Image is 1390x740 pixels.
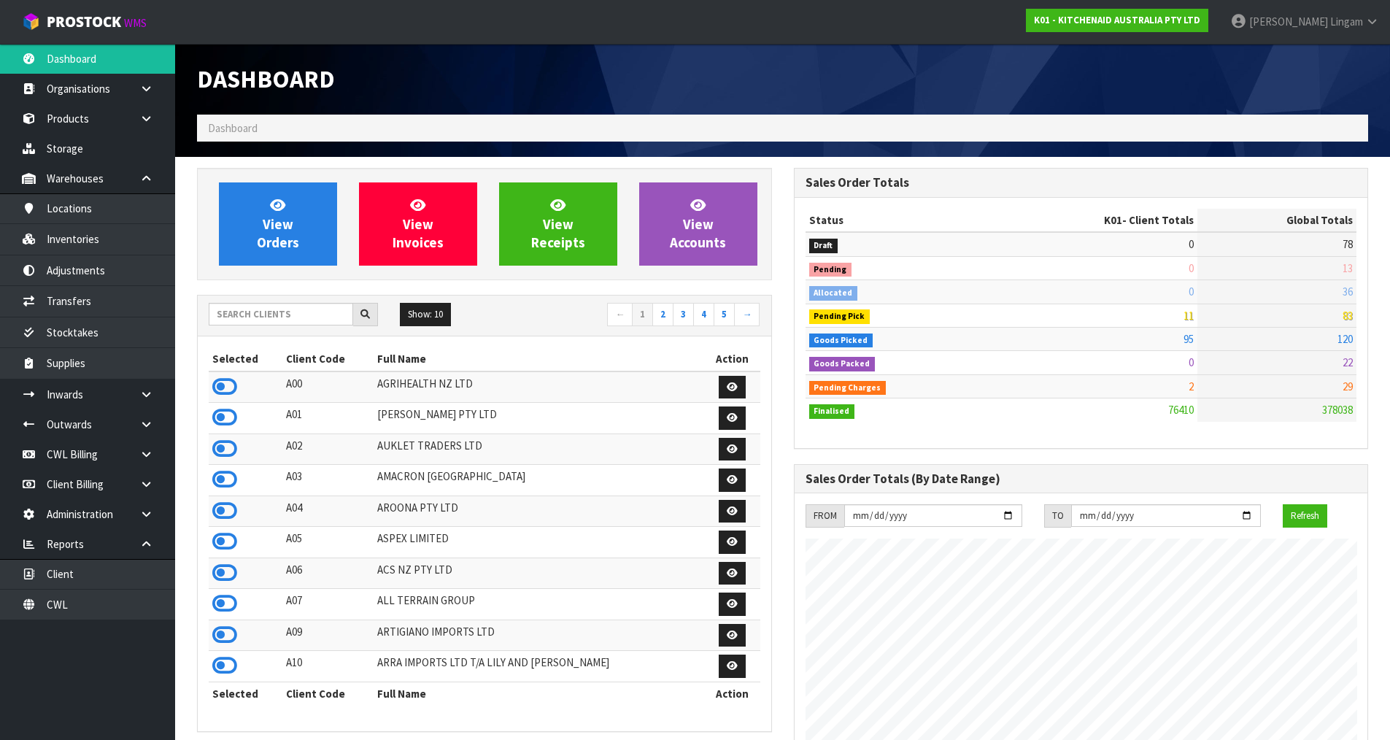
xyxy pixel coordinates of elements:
[282,347,374,371] th: Client Code
[809,334,873,348] span: Goods Picked
[1026,9,1208,32] a: K01 - KITCHENAID AUSTRALIA PTY LTD
[209,303,353,325] input: Search clients
[374,347,704,371] th: Full Name
[652,303,673,326] a: 2
[806,176,1357,190] h3: Sales Order Totals
[374,496,704,527] td: AROONA PTY LTD
[734,303,760,326] a: →
[282,465,374,496] td: A03
[197,63,335,94] span: Dashboard
[499,182,617,266] a: ViewReceipts
[400,303,451,326] button: Show: 10
[809,309,870,324] span: Pending Pick
[495,303,760,328] nav: Page navigation
[673,303,694,326] a: 3
[809,357,876,371] span: Goods Packed
[282,371,374,403] td: A00
[282,620,374,651] td: A09
[208,121,258,135] span: Dashboard
[531,196,585,251] span: View Receipts
[1189,261,1194,275] span: 0
[1249,15,1328,28] span: [PERSON_NAME]
[809,381,887,396] span: Pending Charges
[1189,379,1194,393] span: 2
[282,403,374,434] td: A01
[47,12,121,31] span: ProStock
[393,196,444,251] span: View Invoices
[809,239,838,253] span: Draft
[282,651,374,682] td: A10
[282,682,374,705] th: Client Code
[705,347,760,371] th: Action
[1330,15,1363,28] span: Lingam
[607,303,633,326] a: ←
[1034,14,1200,26] strong: K01 - KITCHENAID AUSTRALIA PTY LTD
[1168,403,1194,417] span: 76410
[1343,261,1353,275] span: 13
[22,12,40,31] img: cube-alt.png
[359,182,477,266] a: ViewInvoices
[1343,309,1353,323] span: 83
[809,286,858,301] span: Allocated
[374,371,704,403] td: AGRIHEALTH NZ LTD
[1189,355,1194,369] span: 0
[374,589,704,620] td: ALL TERRAIN GROUP
[1184,309,1194,323] span: 11
[257,196,299,251] span: View Orders
[670,196,726,251] span: View Accounts
[809,263,852,277] span: Pending
[209,347,282,371] th: Selected
[1337,332,1353,346] span: 120
[374,465,704,496] td: AMACRON [GEOGRAPHIC_DATA]
[282,527,374,558] td: A05
[693,303,714,326] a: 4
[809,404,855,419] span: Finalised
[1343,379,1353,393] span: 29
[639,182,757,266] a: ViewAccounts
[1283,504,1327,528] button: Refresh
[282,589,374,620] td: A07
[806,472,1357,486] h3: Sales Order Totals (By Date Range)
[806,504,844,528] div: FROM
[124,16,147,30] small: WMS
[282,433,374,465] td: A02
[1044,504,1071,528] div: TO
[632,303,653,326] a: 1
[374,682,704,705] th: Full Name
[374,620,704,651] td: ARTIGIANO IMPORTS LTD
[1322,403,1353,417] span: 378038
[374,558,704,589] td: ACS NZ PTY LTD
[1189,285,1194,298] span: 0
[1343,285,1353,298] span: 36
[1343,237,1353,251] span: 78
[374,527,704,558] td: ASPEX LIMITED
[282,496,374,527] td: A04
[374,433,704,465] td: AUKLET TRADERS LTD
[1343,355,1353,369] span: 22
[374,651,704,682] td: ARRA IMPORTS LTD T/A LILY AND [PERSON_NAME]
[987,209,1197,232] th: - Client Totals
[1189,237,1194,251] span: 0
[282,558,374,589] td: A06
[209,682,282,705] th: Selected
[714,303,735,326] a: 5
[374,403,704,434] td: [PERSON_NAME] PTY LTD
[1104,213,1122,227] span: K01
[1184,332,1194,346] span: 95
[1197,209,1356,232] th: Global Totals
[806,209,988,232] th: Status
[219,182,337,266] a: ViewOrders
[705,682,760,705] th: Action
